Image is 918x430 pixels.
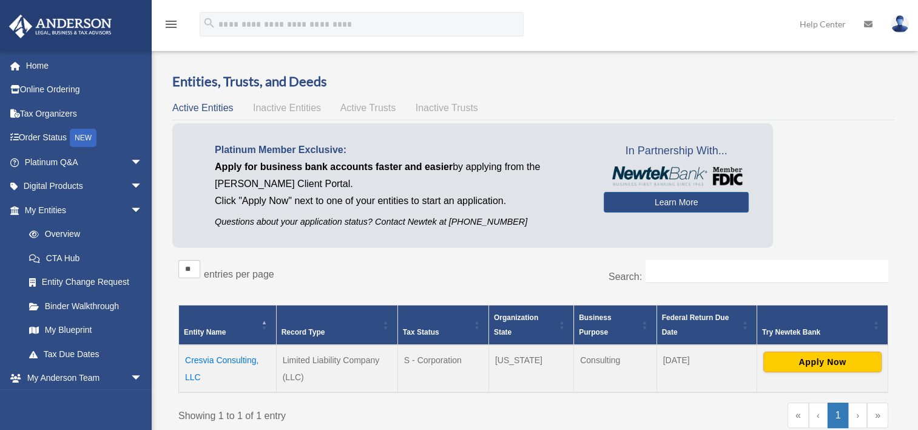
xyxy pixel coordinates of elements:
[610,166,743,186] img: NewtekBankLogoSM.png
[8,126,161,151] a: Order StatusNEW
[574,345,656,392] td: Consulting
[276,305,397,345] th: Record Type: Activate to sort
[215,159,586,193] p: by applying from the [PERSON_NAME] Client Portal.
[130,174,155,199] span: arrow_drop_down
[215,142,586,159] p: Platinum Member Exclusive:
[215,162,453,172] span: Apply for business bank accounts faster and easier
[8,366,161,391] a: My Anderson Teamarrow_drop_down
[276,345,397,392] td: Limited Liability Company (LLC)
[574,305,656,345] th: Business Purpose: Activate to sort
[609,271,642,282] label: Search:
[488,345,573,392] td: [US_STATE]
[164,17,178,32] i: menu
[215,193,586,210] p: Click "Apply Now" next to one of your entities to start an application.
[488,305,573,345] th: Organization State: Activate to sort
[184,328,226,336] span: Entity Name
[604,142,749,161] span: In Partnership With...
[8,53,161,78] a: Home
[5,15,115,38] img: Anderson Advisors Platinum Portal
[416,103,478,113] span: Inactive Trusts
[788,403,809,428] a: First
[762,325,869,340] div: Try Newtek Bank
[656,345,757,392] td: [DATE]
[494,313,538,336] span: Organization State
[178,403,524,425] div: Showing 1 to 1 of 1 entry
[172,72,894,91] h3: Entities, Trusts, and Deeds
[17,294,155,318] a: Binder Walkthrough
[179,345,277,392] td: Cresvia Consulting, LLC
[179,305,277,345] th: Entity Name: Activate to invert sorting
[662,313,729,336] span: Federal Return Due Date
[130,198,155,223] span: arrow_drop_down
[656,305,757,345] th: Federal Return Due Date: Activate to sort
[8,78,161,102] a: Online Ordering
[340,103,396,113] span: Active Trusts
[17,222,149,247] a: Overview
[17,246,155,270] a: CTA Hub
[891,15,909,33] img: User Pic
[763,352,882,372] button: Apply Now
[215,214,586,230] p: Questions about your application status? Contact Newtek at [PHONE_NUMBER]
[172,103,233,113] span: Active Entities
[403,328,439,336] span: Tax Status
[8,174,161,199] a: Digital Productsarrow_drop_down
[17,318,155,343] a: My Blueprint
[579,313,611,336] span: Business Purpose
[397,305,488,345] th: Tax Status: Activate to sort
[8,198,155,222] a: My Entitiesarrow_drop_down
[204,269,274,279] label: entries per page
[203,16,216,30] i: search
[130,366,155,391] span: arrow_drop_down
[130,150,155,175] span: arrow_drop_down
[253,103,321,113] span: Inactive Entities
[757,305,888,345] th: Try Newtek Bank : Activate to sort
[8,101,161,126] a: Tax Organizers
[17,342,155,366] a: Tax Due Dates
[164,21,178,32] a: menu
[70,129,96,147] div: NEW
[17,270,155,295] a: Entity Change Request
[397,345,488,392] td: S - Corporation
[8,150,161,174] a: Platinum Q&Aarrow_drop_down
[604,192,749,213] a: Learn More
[282,328,325,336] span: Record Type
